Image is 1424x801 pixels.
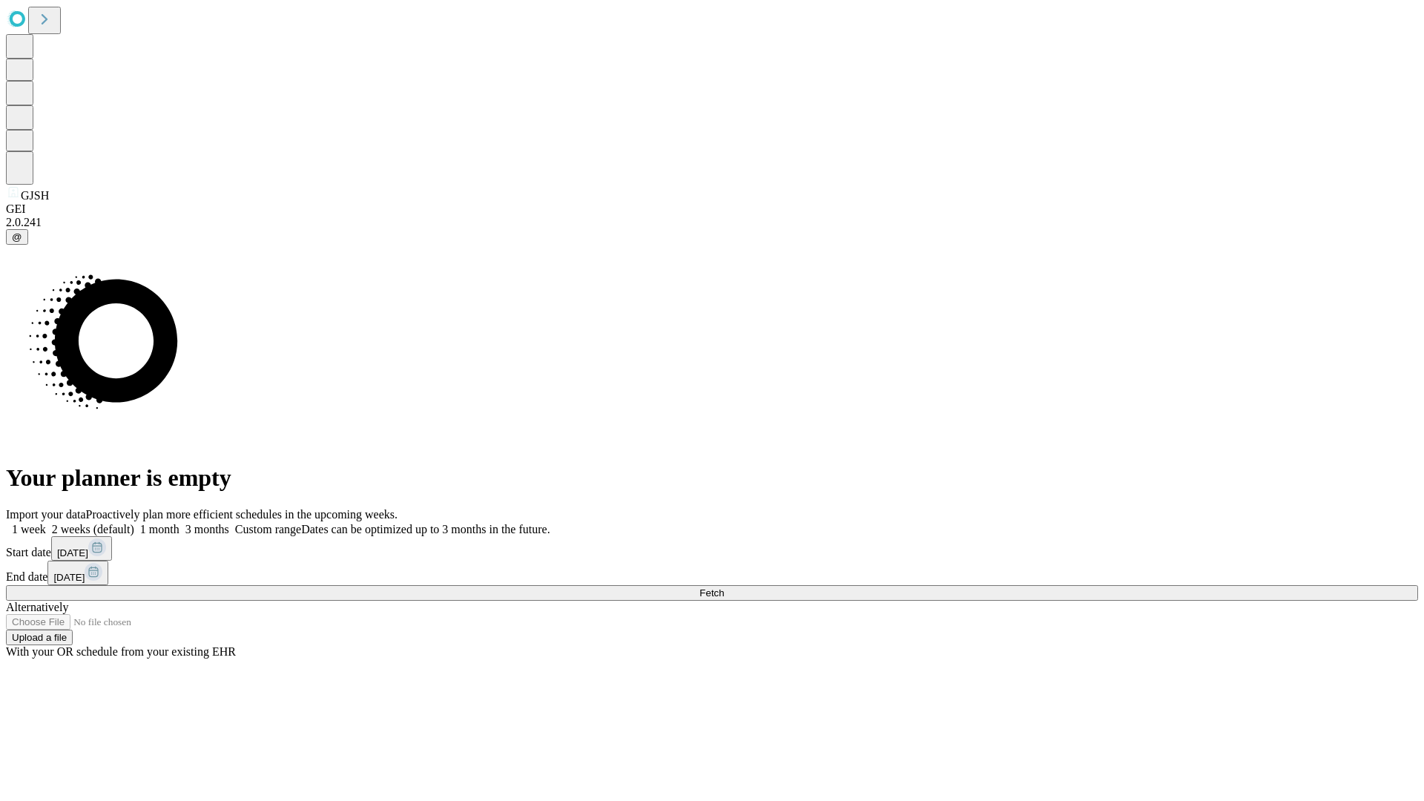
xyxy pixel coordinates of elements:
div: End date [6,561,1418,585]
span: Alternatively [6,601,68,613]
span: 2 weeks (default) [52,523,134,535]
button: [DATE] [47,561,108,585]
span: [DATE] [57,547,88,558]
span: 3 months [185,523,229,535]
button: @ [6,229,28,245]
span: Custom range [235,523,301,535]
span: Proactively plan more efficient schedules in the upcoming weeks. [86,508,398,521]
span: 1 month [140,523,179,535]
div: Start date [6,536,1418,561]
span: 1 week [12,523,46,535]
span: Import your data [6,508,86,521]
div: 2.0.241 [6,216,1418,229]
span: Dates can be optimized up to 3 months in the future. [301,523,550,535]
div: GEI [6,202,1418,216]
h1: Your planner is empty [6,464,1418,492]
span: With your OR schedule from your existing EHR [6,645,236,658]
button: [DATE] [51,536,112,561]
span: [DATE] [53,572,85,583]
span: @ [12,231,22,243]
button: Upload a file [6,630,73,645]
span: Fetch [699,587,724,599]
span: GJSH [21,189,49,202]
button: Fetch [6,585,1418,601]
